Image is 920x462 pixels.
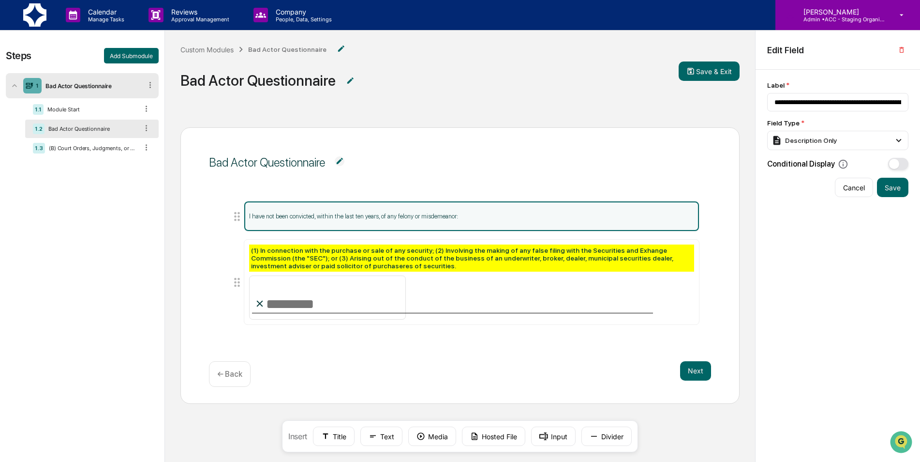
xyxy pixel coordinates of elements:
div: (1) In connection with the purchase or sale of any security; (2) Involving the making of any fals... [249,245,694,272]
p: Company [268,8,337,16]
div: Bad Actor Questionnaire [209,155,325,169]
p: People, Data, Settings [268,16,337,23]
img: Additional Document Icon [335,156,344,166]
a: Powered byPylon [68,164,117,171]
img: Additional Document Icon [336,44,346,54]
span: Pylon [96,164,117,171]
a: 🖐️Preclearance [6,118,66,136]
div: (B) Court Orders, Judgments, or Decrees. [45,145,138,152]
img: 1746055101610-c473b297-6a78-478c-a979-82029cc54cd1 [10,74,27,92]
div: I have not been convicted, within the last ten years, of any felony or misdemeanor: [244,201,699,231]
p: Approval Management [163,16,234,23]
div: Conditional Display [767,159,848,169]
p: How can we help? [10,20,176,36]
p: [PERSON_NAME] [796,8,886,16]
button: Cancel [835,178,873,197]
div: 1.3 [33,143,45,154]
button: Start new chat [164,77,176,89]
button: Title [313,427,355,446]
a: 🗄️Attestations [66,118,124,136]
div: Description Only [772,135,837,146]
div: Bad Actor Questionnaire [45,125,138,132]
div: Bad Actor Questionnaire [42,82,142,90]
button: Divider [581,427,632,446]
button: Text [360,427,402,446]
button: Add Submodule [104,48,159,63]
button: Save [877,178,908,197]
a: 🔎Data Lookup [6,137,65,154]
h2: Edit Field [767,45,804,55]
p: ← Back [217,370,242,379]
p: I have not been convicted, within the last ten years, of any felony or misdemeanor: [249,213,694,220]
div: (1) In connection with the purchase or sale of any security; (2) Involving the making of any fals... [244,240,699,324]
div: Label [767,81,908,89]
div: Steps [6,50,31,62]
button: Media [408,427,456,446]
div: Module Start [44,106,138,113]
span: Preclearance [19,122,62,132]
span: Data Lookup [19,140,61,150]
div: 🗄️ [70,123,78,131]
div: Field Type [767,119,908,127]
div: Start new chat [33,74,159,84]
p: Calendar [80,8,129,16]
div: Bad Actor Questionnaire [180,72,336,89]
p: Admin • ACC - Staging Organization [796,16,886,23]
p: Reviews [163,8,234,16]
div: 1 [36,82,39,89]
div: 🔎 [10,141,17,149]
p: Manage Tasks [80,16,129,23]
img: Additional Document Icon [345,76,355,86]
div: 1.1 [33,104,44,115]
button: Input [531,427,576,446]
div: 1.2 [33,123,45,134]
button: Next [680,361,711,381]
div: Bad Actor Questionnaire [248,46,326,53]
div: Custom Modules [180,46,234,54]
div: We're available if you need us! [33,84,122,92]
button: Hosted File [462,427,525,446]
div: Insert [282,420,638,452]
img: logo [23,3,46,27]
button: Save & Exit [679,62,740,81]
iframe: Open customer support [889,430,915,456]
span: Attestations [80,122,120,132]
div: 🖐️ [10,123,17,131]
